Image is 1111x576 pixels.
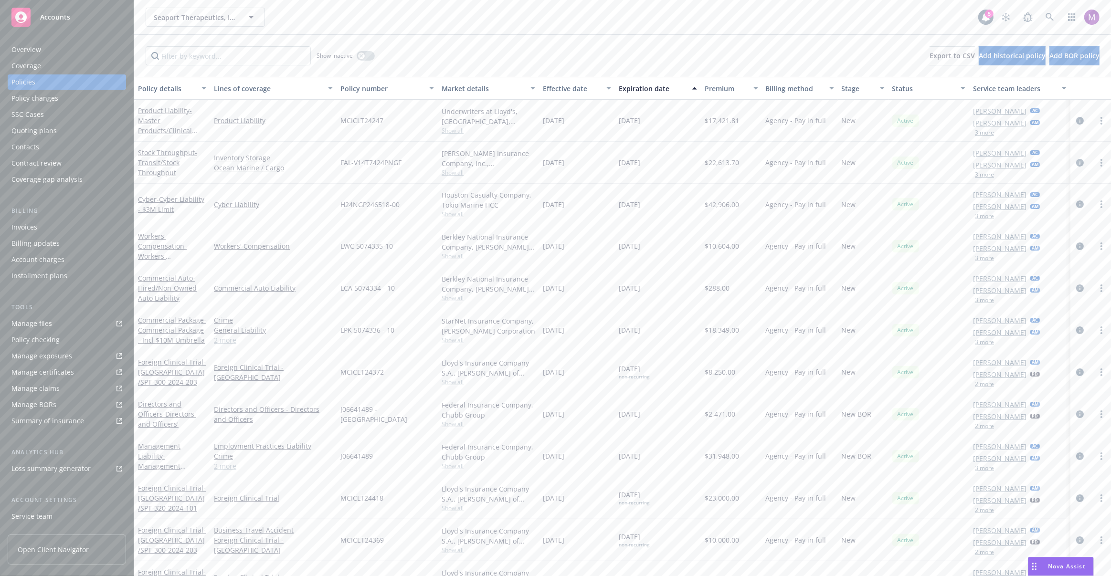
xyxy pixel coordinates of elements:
[973,148,1026,158] a: [PERSON_NAME]
[892,84,955,94] div: Status
[619,451,640,461] span: [DATE]
[214,362,333,382] a: Foreign Clinical Trial - [GEOGRAPHIC_DATA]
[838,77,889,100] button: Stage
[896,242,915,251] span: Active
[842,84,874,94] div: Stage
[11,268,67,283] div: Installment plans
[543,367,564,377] span: [DATE]
[973,369,1026,379] a: [PERSON_NAME]
[973,243,1026,253] a: [PERSON_NAME]
[210,77,337,100] button: Lines of coverage
[973,118,1026,128] a: [PERSON_NAME]
[138,483,206,513] a: Foreign Clinical Trial
[1096,492,1107,504] a: more
[896,284,915,293] span: Active
[138,357,206,387] a: Foreign Clinical Trial
[138,315,206,345] a: Commercial Package
[214,535,333,555] a: Foreign Clinical Trial - [GEOGRAPHIC_DATA]
[442,316,535,336] div: StarNet Insurance Company, [PERSON_NAME] Corporation
[896,410,915,419] span: Active
[766,115,826,126] span: Agency - Pay in full
[340,367,384,377] span: MCICET24372
[705,409,735,419] span: $2,471.00
[973,525,1026,535] a: [PERSON_NAME]
[842,409,872,419] span: New BOR
[1074,492,1086,504] a: circleInformation
[842,199,856,209] span: New
[442,526,535,546] div: Lloyd's Insurance Company S.A., [PERSON_NAME] of London, Clinical Trials Insurance Services Limit...
[214,404,333,424] a: Directors and Officers - Directors and Officers
[766,535,826,545] span: Agency - Pay in full
[11,365,74,380] div: Manage certificates
[340,115,383,126] span: MCICLT24247
[1096,325,1107,336] a: more
[973,483,1026,493] a: [PERSON_NAME]
[842,493,856,503] span: New
[1048,562,1086,570] span: Nova Assist
[896,494,915,503] span: Active
[766,84,824,94] div: Billing method
[138,357,206,387] span: - [GEOGRAPHIC_DATA]/SPT-300-2024-203
[138,195,204,214] a: Cyber
[762,77,838,100] button: Billing method
[842,367,856,377] span: New
[11,172,83,187] div: Coverage gap analysis
[930,51,975,60] span: Export to CSV
[214,315,333,325] a: Crime
[973,189,1026,199] a: [PERSON_NAME]
[975,172,994,178] button: 3 more
[8,332,126,347] a: Policy checking
[973,315,1026,325] a: [PERSON_NAME]
[8,58,126,73] a: Coverage
[705,241,739,251] span: $10,604.00
[766,451,826,461] span: Agency - Pay in full
[214,335,333,345] a: 2 more
[1074,115,1086,126] a: circleInformation
[8,365,126,380] a: Manage certificates
[930,46,975,65] button: Export to CSV
[766,409,826,419] span: Agency - Pay in full
[973,537,1026,547] a: [PERSON_NAME]
[973,357,1026,367] a: [PERSON_NAME]
[442,442,535,462] div: Federal Insurance Company, Chubb Group
[11,397,56,412] div: Manage BORs
[705,367,735,377] span: $8,250.00
[340,199,400,209] span: H24NGP246518-00
[975,255,994,261] button: 3 more
[11,236,60,251] div: Billing updates
[340,535,384,545] span: MCICET24369
[8,139,126,155] a: Contacts
[138,483,206,513] span: - [GEOGRAPHIC_DATA]/SPT-320-2024-101
[975,381,994,387] button: 2 more
[8,397,126,412] a: Manage BORs
[8,381,126,396] a: Manage claims
[146,8,265,27] button: Seaport Therapeutics, Inc.
[705,84,747,94] div: Premium
[539,77,615,100] button: Effective date
[214,461,333,471] a: 2 more
[543,157,564,168] span: [DATE]
[214,325,333,335] a: General Liability
[619,374,649,380] div: non-recurring
[619,199,640,209] span: [DATE]
[214,493,333,503] a: Foreign Clinical Trial
[8,220,126,235] a: Invoices
[214,84,322,94] div: Lines of coverage
[1018,8,1037,27] a: Report a Bug
[11,348,72,364] div: Manage exposures
[138,106,206,155] span: - Master Products/Clinical Trials Liability - $10M Limit
[138,451,186,481] span: - Management Liability
[973,273,1026,283] a: [PERSON_NAME]
[134,77,210,100] button: Policy details
[619,409,640,419] span: [DATE]
[619,542,649,548] div: non-recurring
[442,294,535,302] span: Show all
[40,13,70,21] span: Accounts
[442,232,535,252] div: Berkley National Insurance Company, [PERSON_NAME] Corporation
[442,126,535,135] span: Show all
[8,303,126,312] div: Tools
[1096,283,1107,294] a: more
[985,10,994,18] div: 5
[975,549,994,555] button: 2 more
[1096,367,1107,378] a: more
